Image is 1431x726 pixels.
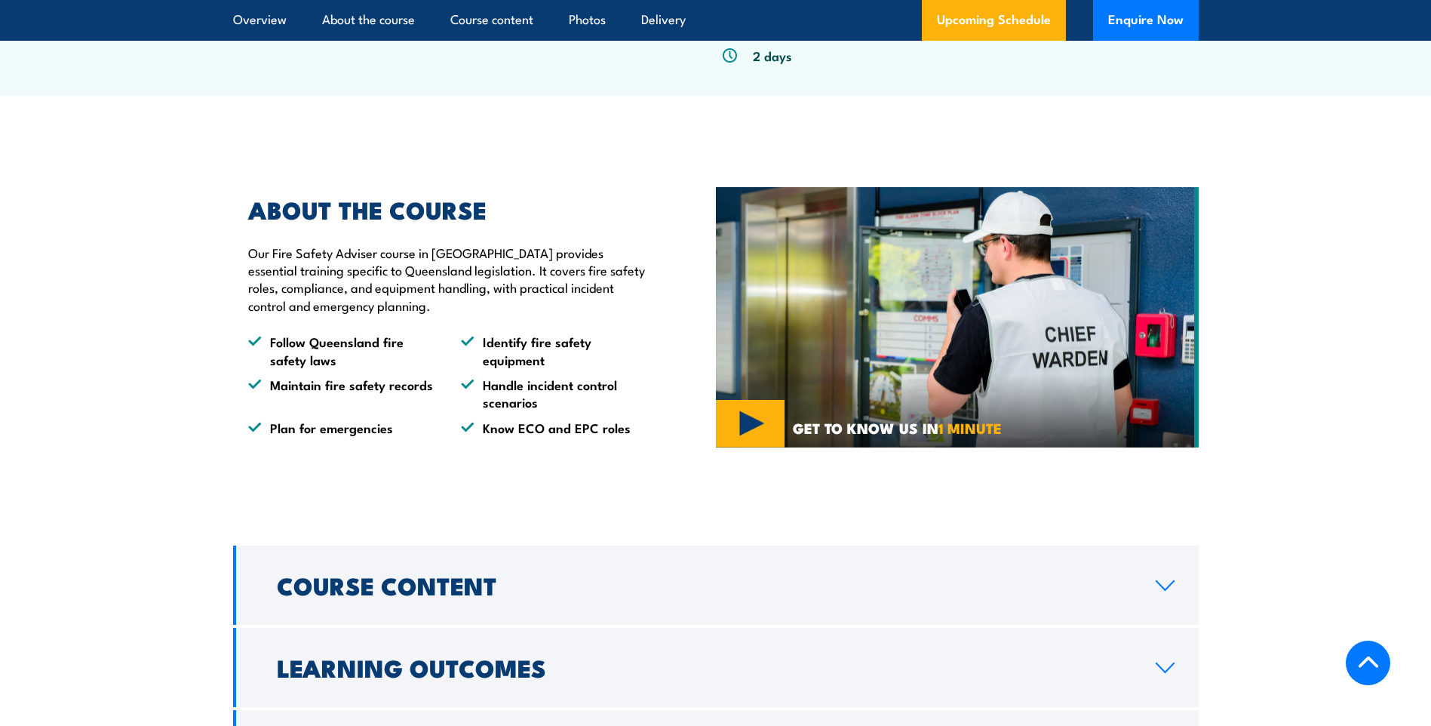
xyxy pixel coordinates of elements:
[461,376,646,411] li: Handle incident control scenarios
[248,198,646,220] h2: ABOUT THE COURSE
[938,417,1002,438] strong: 1 MINUTE
[461,419,646,436] li: Know ECO and EPC roles
[248,376,434,411] li: Maintain fire safety records
[233,546,1199,625] a: Course Content
[461,333,646,368] li: Identify fire safety equipment
[753,47,792,64] p: 2 days
[277,574,1132,595] h2: Course Content
[277,657,1132,678] h2: Learning Outcomes
[248,419,434,436] li: Plan for emergencies
[233,628,1199,707] a: Learning Outcomes
[248,244,646,315] p: Our Fire Safety Adviser course in [GEOGRAPHIC_DATA] provides essential training specific to Queen...
[248,333,434,368] li: Follow Queensland fire safety laws
[716,187,1199,448] img: Chief Fire Warden Training
[793,421,1002,435] span: GET TO KNOW US IN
